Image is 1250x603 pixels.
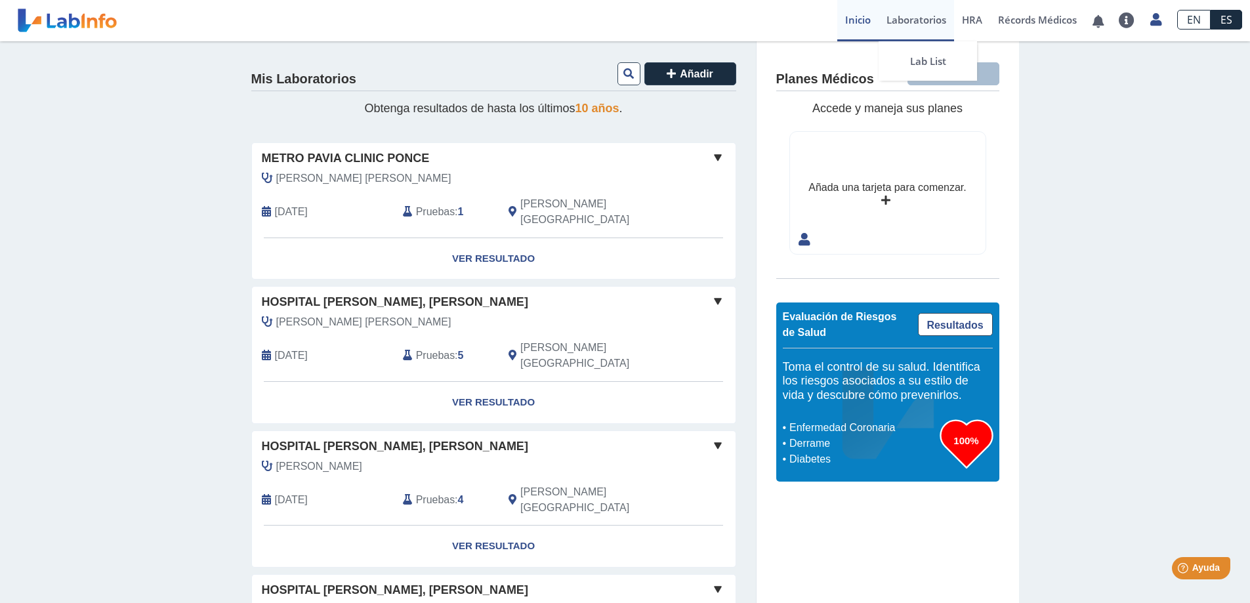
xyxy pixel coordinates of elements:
[812,102,963,115] span: Accede y maneja sus planes
[520,484,665,516] span: Ponce, PR
[879,41,977,81] a: Lab List
[458,206,464,217] b: 1
[680,68,713,79] span: Añadir
[262,150,430,167] span: Metro Pavia Clinic Ponce
[918,313,993,336] a: Resultados
[275,204,308,220] span: 2025-09-12
[783,360,993,403] h5: Toma el control de su salud. Identifica los riesgos asociados a su estilo de vida y descubre cómo...
[1211,10,1242,30] a: ES
[1177,10,1211,30] a: EN
[808,180,966,196] div: Añada una tarjeta para comenzar.
[962,13,982,26] span: HRA
[393,340,499,371] div: :
[393,484,499,516] div: :
[364,102,622,115] span: Obtenga resultados de hasta los últimos .
[786,451,940,467] li: Diabetes
[393,196,499,228] div: :
[458,494,464,505] b: 4
[1133,552,1236,589] iframe: Help widget launcher
[262,438,528,455] span: Hospital [PERSON_NAME], [PERSON_NAME]
[644,62,736,85] button: Añadir
[276,171,451,186] span: Mendez Ruiz, Javier
[416,492,455,508] span: Pruebas
[275,492,308,508] span: 2024-10-14
[276,314,451,330] span: Mendez Ruiz, Javier
[262,293,528,311] span: Hospital [PERSON_NAME], [PERSON_NAME]
[776,72,874,87] h4: Planes Médicos
[252,238,736,280] a: Ver Resultado
[520,340,665,371] span: Ponce, PR
[252,382,736,423] a: Ver Resultado
[520,196,665,228] span: Ponce, PR
[458,350,464,361] b: 5
[783,311,897,338] span: Evaluación de Riesgos de Salud
[275,348,308,364] span: 2025-05-05
[252,526,736,567] a: Ver Resultado
[940,432,993,449] h3: 100%
[276,459,362,474] span: Dallmayr Vazquez, Elizabeth
[416,204,455,220] span: Pruebas
[575,102,619,115] span: 10 años
[262,581,528,599] span: Hospital [PERSON_NAME], [PERSON_NAME]
[251,72,356,87] h4: Mis Laboratorios
[786,420,940,436] li: Enfermedad Coronaria
[786,436,940,451] li: Derrame
[416,348,455,364] span: Pruebas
